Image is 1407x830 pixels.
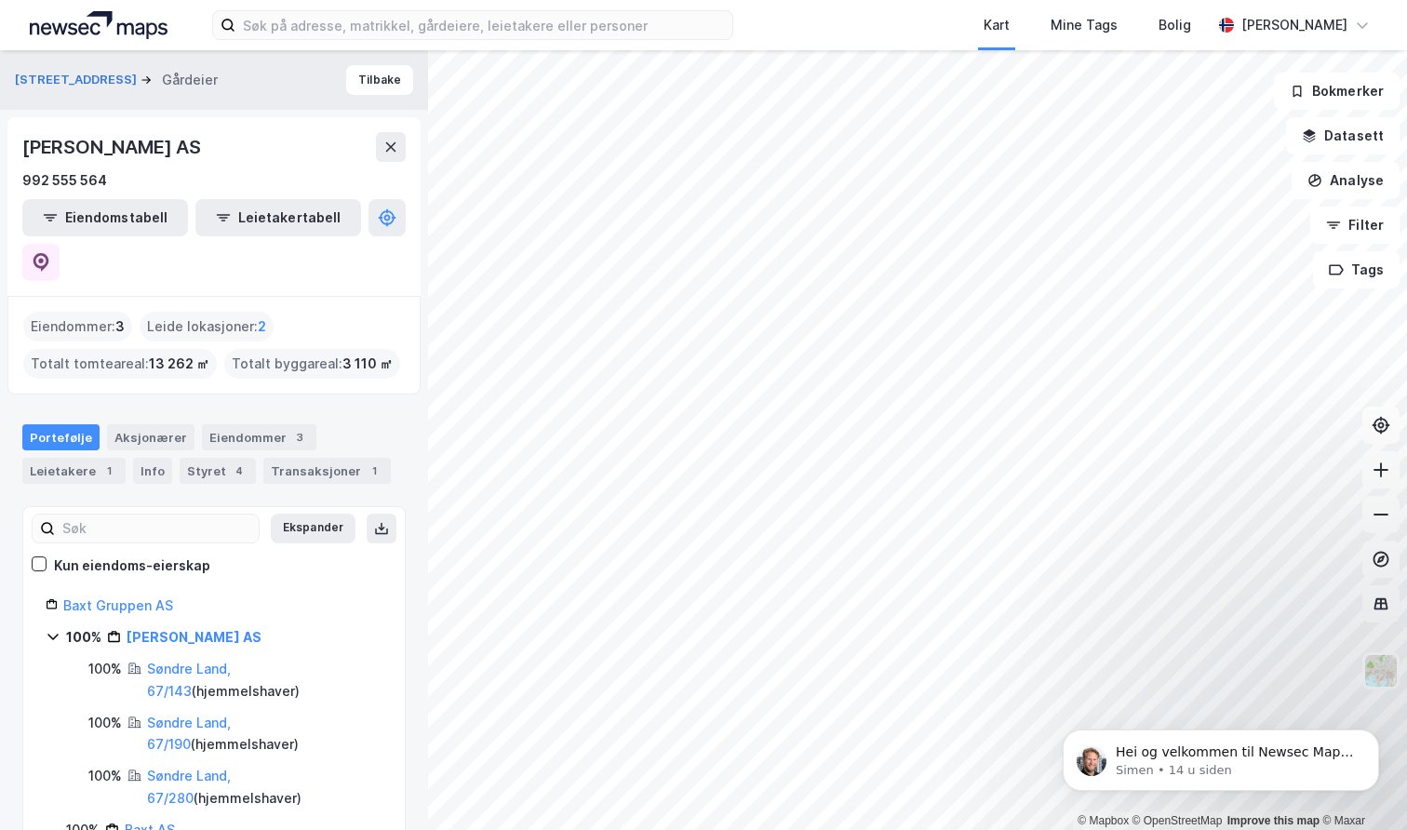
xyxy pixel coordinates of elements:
[162,69,218,91] div: Gårdeier
[1035,690,1407,821] iframe: Intercom notifications melding
[1159,14,1191,36] div: Bolig
[107,424,194,450] div: Aksjonærer
[55,515,259,542] input: Søk
[984,14,1010,36] div: Kart
[147,765,382,810] div: ( hjemmelshaver )
[1292,162,1400,199] button: Analyse
[342,353,393,375] span: 3 110 ㎡
[66,626,101,649] div: 100%
[180,458,256,484] div: Styret
[147,712,382,756] div: ( hjemmelshaver )
[1363,653,1399,689] img: Z
[235,11,732,39] input: Søk på adresse, matrikkel, gårdeiere, leietakere eller personer
[63,597,173,613] a: Baxt Gruppen AS
[1051,14,1118,36] div: Mine Tags
[263,458,391,484] div: Transaksjoner
[230,462,248,480] div: 4
[22,169,107,192] div: 992 555 564
[100,462,118,480] div: 1
[147,661,231,699] a: Søndre Land, 67/143
[149,353,209,375] span: 13 262 ㎡
[22,199,188,236] button: Eiendomstabell
[224,349,400,379] div: Totalt byggareal :
[54,555,210,577] div: Kun eiendoms-eierskap
[127,629,261,645] a: [PERSON_NAME] AS
[88,658,122,680] div: 100%
[133,458,172,484] div: Info
[1286,117,1400,154] button: Datasett
[22,424,100,450] div: Portefølje
[1227,814,1320,827] a: Improve this map
[147,658,382,703] div: ( hjemmelshaver )
[365,462,383,480] div: 1
[1274,73,1400,110] button: Bokmerker
[346,65,413,95] button: Tilbake
[23,349,217,379] div: Totalt tomteareal :
[258,315,266,338] span: 2
[1241,14,1347,36] div: [PERSON_NAME]
[30,11,167,39] img: logo.a4113a55bc3d86da70a041830d287a7e.svg
[147,715,231,753] a: Søndre Land, 67/190
[88,765,122,787] div: 100%
[147,768,231,806] a: Søndre Land, 67/280
[1310,207,1400,244] button: Filter
[290,428,309,447] div: 3
[1078,814,1129,827] a: Mapbox
[140,312,274,341] div: Leide lokasjoner :
[195,199,361,236] button: Leietakertabell
[88,712,122,734] div: 100%
[1313,251,1400,288] button: Tags
[23,312,132,341] div: Eiendommer :
[271,514,355,543] button: Ekspander
[22,132,205,162] div: [PERSON_NAME] AS
[115,315,125,338] span: 3
[202,424,316,450] div: Eiendommer
[15,71,141,89] button: [STREET_ADDRESS]
[22,458,126,484] div: Leietakere
[1132,814,1223,827] a: OpenStreetMap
